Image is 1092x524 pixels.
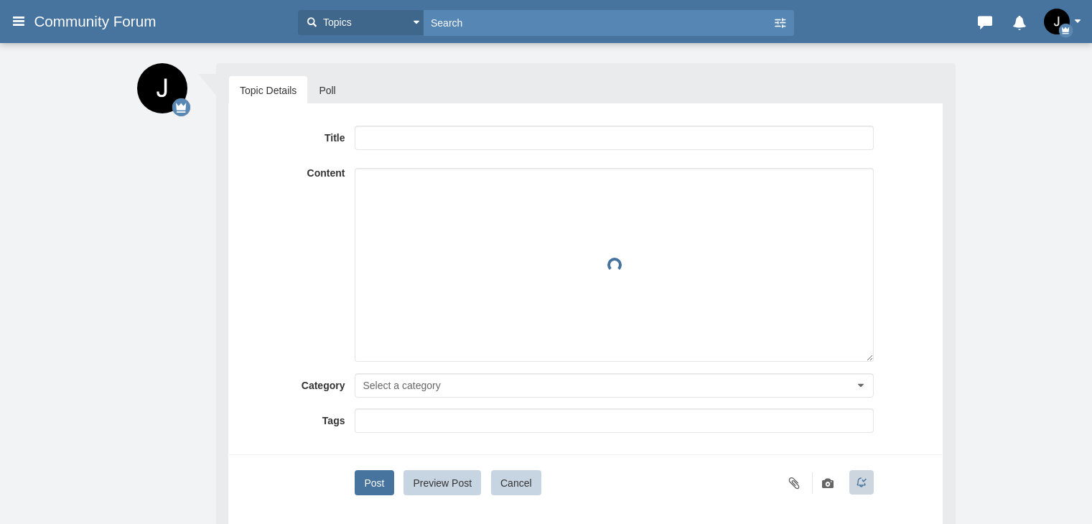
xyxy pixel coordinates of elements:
[308,76,346,105] a: Poll
[403,470,481,495] button: Preview Post
[240,161,355,180] label: Content
[1044,9,1070,34] img: PGdA0QAAAAZJREFUAwCr9yPaRCzclAAAAABJRU5ErkJggg==
[240,408,355,428] label: Tags
[424,10,773,35] input: Search
[491,470,541,495] button: Cancel
[34,9,291,34] a: Community Forum
[229,76,307,105] a: Topic Details
[240,373,355,393] label: Category
[298,10,424,35] button: Topics
[355,470,393,495] button: Post
[240,126,355,145] label: Title
[363,380,440,391] span: Select a category
[319,15,352,30] span: Topics
[137,63,187,113] img: PGdA0QAAAAZJREFUAwCr9yPaRCzclAAAAABJRU5ErkJggg==
[34,13,167,30] span: Community Forum
[355,373,873,398] button: Select a category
